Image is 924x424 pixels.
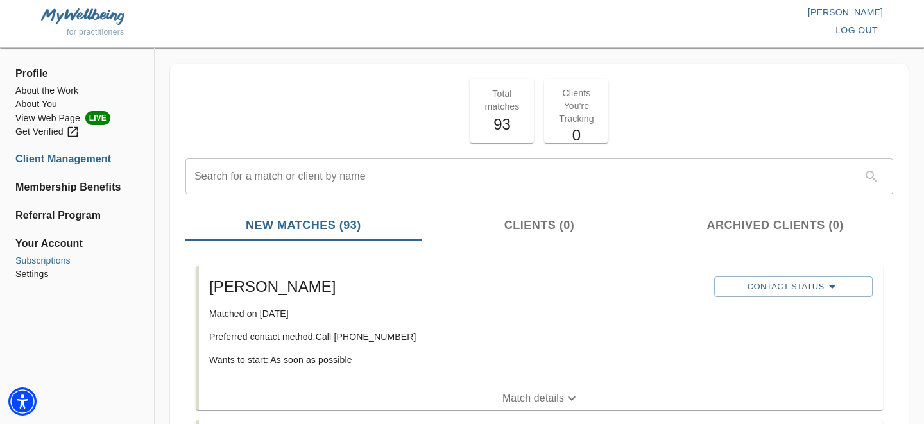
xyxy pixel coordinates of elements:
a: View Web PageLIVE [15,111,139,125]
span: New Matches (93) [193,217,414,234]
div: Accessibility Menu [8,387,37,416]
li: View Web Page [15,111,139,125]
button: Contact Status [714,276,872,297]
div: Get Verified [15,125,80,139]
a: About the Work [15,84,139,98]
a: About You [15,98,139,111]
p: Preferred contact method: Call [PHONE_NUMBER] [209,330,704,343]
button: Match details [199,387,883,410]
h5: [PERSON_NAME] [209,276,704,297]
p: Wants to start: As soon as possible [209,353,704,366]
p: [PERSON_NAME] [462,6,883,19]
p: Match details [502,391,564,406]
a: Settings [15,267,139,281]
span: Profile [15,66,139,81]
span: Archived Clients (0) [665,217,886,234]
h5: 0 [552,125,601,146]
span: Clients (0) [429,217,650,234]
span: Your Account [15,236,139,251]
a: Membership Benefits [15,180,139,195]
button: log out [830,19,883,42]
span: for practitioners [67,28,124,37]
p: Clients You're Tracking [552,87,601,125]
a: Subscriptions [15,254,139,267]
p: Total matches [477,87,526,113]
span: log out [835,22,878,38]
img: MyWellbeing [41,8,124,24]
a: Get Verified [15,125,139,139]
a: Client Management [15,151,139,167]
span: LIVE [85,111,110,125]
h5: 93 [477,114,526,135]
p: Matched on [DATE] [209,307,704,320]
span: Contact Status [721,279,866,294]
a: Referral Program [15,208,139,223]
